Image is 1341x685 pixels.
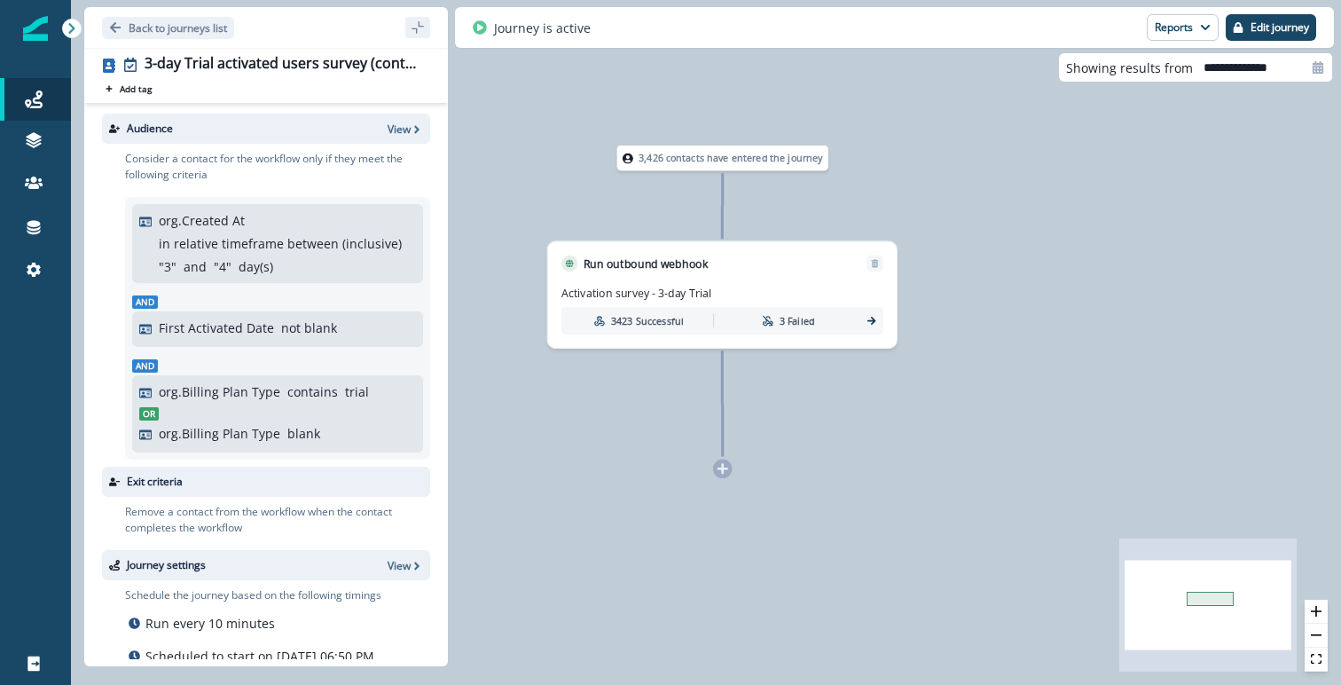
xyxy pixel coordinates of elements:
p: Back to journeys list [129,20,227,35]
button: View [388,558,423,573]
p: and [184,257,207,276]
p: Add tag [120,83,152,94]
p: Exit criteria [127,474,183,490]
p: " 4 " [214,257,231,276]
p: Scheduled to start on [DATE] 06:50 PM [145,647,374,665]
p: Remove a contact from the workflow when the contact completes the workflow [125,504,430,536]
button: fit view [1305,648,1328,672]
p: Journey settings [127,557,206,573]
p: in relative timeframe between (inclusive) [159,234,402,253]
p: org.Billing Plan Type [159,382,280,401]
p: Schedule the journey based on the following timings [125,587,381,603]
p: Journey is active [494,19,591,37]
p: day(s) [239,257,273,276]
div: Run outbound webhookRemoveActivation survey - 3-day Trial3423 Successful3 Failed [547,241,898,349]
p: View [388,122,411,137]
button: sidebar collapse toggle [405,17,430,38]
p: Audience [127,121,173,137]
p: First Activated Date [159,319,274,337]
span: And [132,295,158,309]
button: zoom in [1305,600,1328,624]
button: zoom out [1305,624,1328,648]
img: Inflection [23,16,48,41]
span: Or [139,407,159,421]
div: 3,426 contacts have entered the journey [592,146,853,170]
p: " 3 " [159,257,176,276]
p: not blank [281,319,337,337]
p: Showing results from [1066,59,1193,77]
div: 3-day Trial activated users survey (contact) [145,55,423,75]
p: org.Created At [159,211,245,230]
button: Go back [102,17,234,39]
p: 3 Failed [780,313,815,327]
p: Consider a contact for the workflow only if they meet the following criteria [125,151,430,183]
p: View [388,558,411,573]
p: org.Billing Plan Type [159,424,280,443]
p: 3,426 contacts have entered the journey [639,151,823,165]
p: 3423 Successful [611,313,684,327]
p: Run every 10 minutes [145,614,275,633]
p: Run outbound webhook [584,256,709,272]
p: trial [345,382,369,401]
span: And [132,359,158,373]
button: Edit journey [1226,14,1316,41]
p: Edit journey [1251,21,1309,34]
button: Add tag [102,82,155,96]
button: Reports [1147,14,1219,41]
p: Activation survey - 3-day Trial [561,286,711,302]
button: View [388,122,423,137]
p: contains [287,382,338,401]
p: blank [287,424,320,443]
